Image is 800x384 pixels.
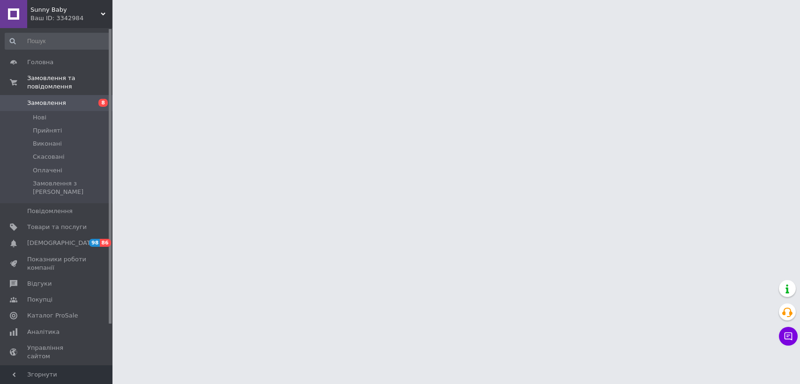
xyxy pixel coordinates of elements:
[27,255,87,272] span: Показники роботи компанії
[27,207,73,215] span: Повідомлення
[33,113,46,122] span: Нові
[27,74,112,91] span: Замовлення та повідомлення
[33,140,62,148] span: Виконані
[30,6,101,14] span: Sunny Baby
[27,280,52,288] span: Відгуки
[27,99,66,107] span: Замовлення
[27,295,52,304] span: Покупці
[30,14,112,22] div: Ваш ID: 3342984
[33,179,109,196] span: Замовлення з [PERSON_NAME]
[5,33,110,50] input: Пошук
[33,166,62,175] span: Оплачені
[100,239,111,247] span: 86
[27,328,60,336] span: Аналітика
[27,344,87,361] span: Управління сайтом
[27,311,78,320] span: Каталог ProSale
[27,58,53,66] span: Головна
[98,99,108,107] span: 8
[779,327,798,346] button: Чат з покупцем
[33,126,62,135] span: Прийняті
[27,223,87,231] span: Товари та послуги
[89,239,100,247] span: 98
[33,153,65,161] span: Скасовані
[27,239,97,247] span: [DEMOGRAPHIC_DATA]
